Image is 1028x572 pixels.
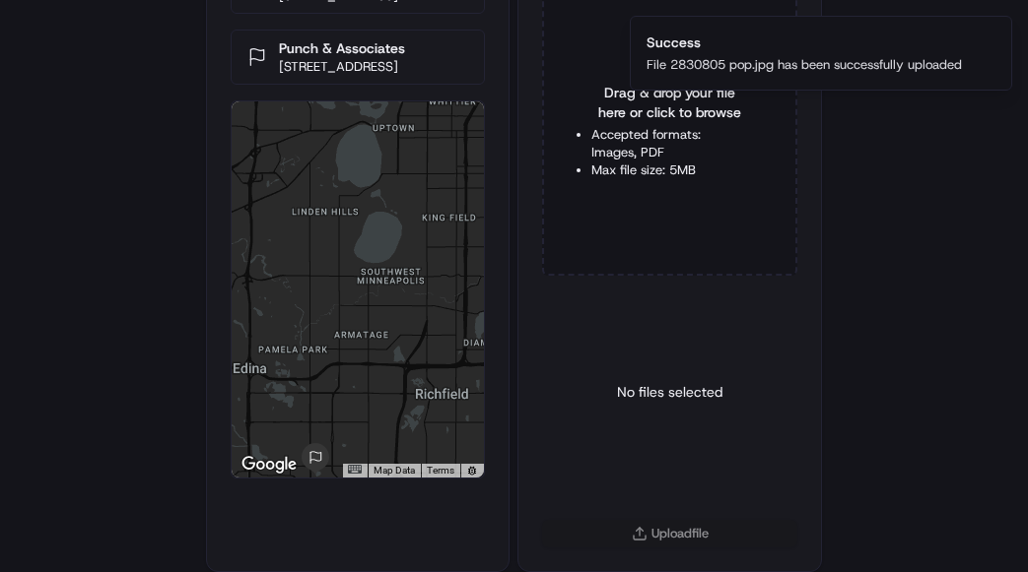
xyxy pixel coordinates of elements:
[617,382,722,402] p: No files selected
[374,464,415,477] button: Map Data
[279,58,405,76] p: [STREET_ADDRESS]
[591,161,748,179] li: Max file size: 5MB
[591,83,748,122] span: Drag & drop your file here or click to browse
[466,465,478,477] a: Report errors in the road map or imagery to Google
[647,32,962,52] div: Success
[348,465,362,474] button: Keyboard shortcuts
[591,126,748,161] li: Accepted formats: Images, PDF
[427,465,454,476] a: Terms (opens in new tab)
[237,452,302,477] a: Open this area in Google Maps (opens a new window)
[279,38,405,58] p: Punch & Associates
[647,56,962,74] div: File 2830805 pop.jpg has been successfully uploaded
[237,452,302,477] img: Google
